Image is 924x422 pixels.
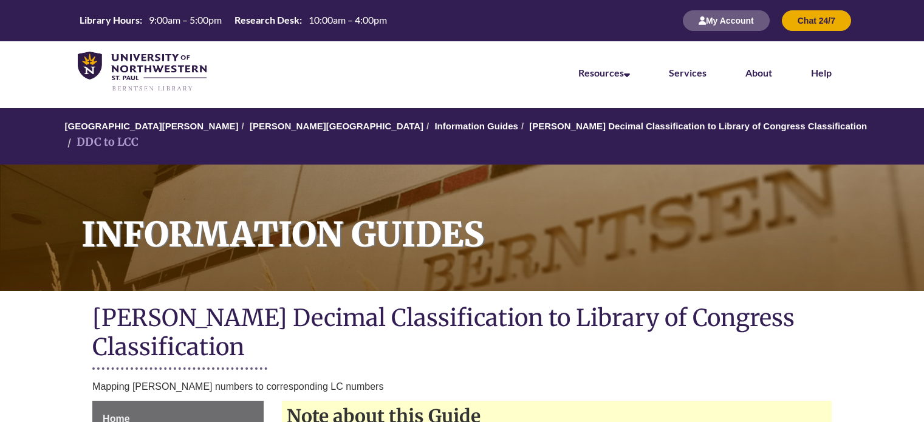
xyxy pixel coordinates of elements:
span: Mapping [PERSON_NAME] numbers to corresponding LC numbers [92,381,383,392]
h1: [PERSON_NAME] Decimal Classification to Library of Congress Classification [92,303,832,364]
a: [PERSON_NAME] Decimal Classification to Library of Congress Classification [529,121,867,131]
th: Library Hours: [75,13,144,27]
button: Chat 24/7 [782,10,851,31]
span: 10:00am – 4:00pm [309,14,387,26]
a: [PERSON_NAME][GEOGRAPHIC_DATA] [250,121,423,131]
button: My Account [683,10,770,31]
a: Services [669,67,707,78]
th: Research Desk: [230,13,304,27]
a: Hours Today [75,13,392,28]
a: Help [811,67,832,78]
a: [GEOGRAPHIC_DATA][PERSON_NAME] [64,121,238,131]
a: My Account [683,15,770,26]
a: Chat 24/7 [782,15,851,26]
a: Resources [578,67,630,78]
a: About [745,67,772,78]
a: Information Guides [434,121,518,131]
h1: Information Guides [68,165,924,275]
span: 9:00am – 5:00pm [149,14,222,26]
img: UNWSP Library Logo [78,52,207,92]
table: Hours Today [75,13,392,27]
li: DDC to LCC [64,134,139,151]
